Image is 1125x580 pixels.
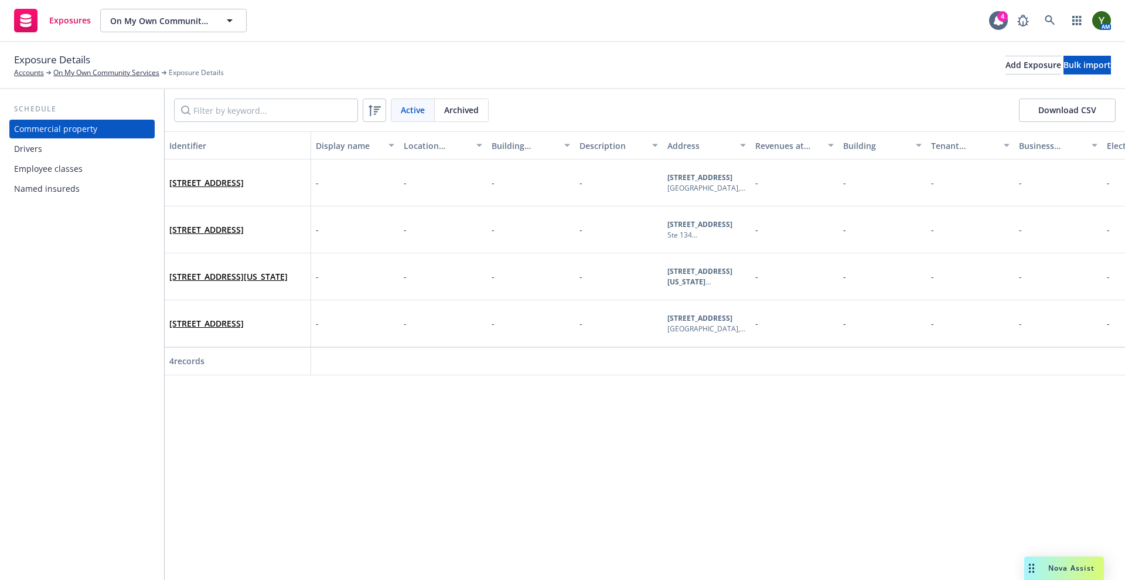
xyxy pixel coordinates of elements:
span: 4 records [169,355,204,367]
button: Building [838,131,926,160]
a: Drivers [9,140,155,158]
span: Exposure Details [14,52,90,67]
span: [STREET_ADDRESS][US_STATE] [169,270,288,283]
div: Commercial property [14,120,97,138]
a: [STREET_ADDRESS] [169,318,244,329]
div: Building number [492,140,557,152]
a: [STREET_ADDRESS] [169,224,244,235]
div: Employee classes [14,160,83,178]
span: - [1107,271,1110,282]
span: - [1019,318,1022,329]
div: Identifier [169,140,306,152]
button: Nova Assist [1024,557,1104,580]
span: - [579,224,582,235]
span: - [931,224,934,235]
span: - [1019,224,1022,235]
span: - [843,318,846,329]
button: Tenant improvements [926,131,1014,160]
span: - [843,271,846,282]
div: [GEOGRAPHIC_DATA] , CA , 95610 [667,183,746,194]
input: Filter by keyword... [174,99,358,122]
span: - [404,224,407,235]
a: On My Own Community Services [53,67,159,78]
span: Exposure Details [169,67,224,78]
b: [STREET_ADDRESS] [667,219,732,229]
button: Description [575,131,663,160]
span: - [1107,177,1110,188]
span: - [404,271,407,282]
span: - [404,177,407,188]
span: - [579,318,582,329]
button: Building number [487,131,575,160]
div: 4 [997,11,1008,22]
span: Active [401,104,425,116]
span: - [1107,224,1110,235]
span: - [492,224,495,235]
span: - [316,177,319,189]
span: Nova Assist [1048,563,1095,573]
span: - [755,224,758,235]
button: Location number [399,131,487,160]
a: Employee classes [9,160,155,178]
span: - [316,317,319,330]
span: - [316,223,319,236]
button: Address [663,131,751,160]
div: Address [667,140,733,152]
div: Tenant improvements [931,140,997,152]
span: - [931,318,934,329]
button: Bulk import [1063,56,1111,74]
div: Business personal property (BPP) [1019,140,1085,152]
span: Exposures [49,16,91,25]
button: Download CSV [1019,99,1116,122]
a: Exposures [9,4,96,37]
span: - [843,224,846,235]
div: Location number [404,140,469,152]
img: photo [1092,11,1111,30]
span: - [843,177,846,188]
span: - [1019,177,1022,188]
div: Building [843,140,909,152]
span: - [1019,271,1022,282]
span: - [492,177,495,188]
span: Archived [444,104,479,116]
button: Business personal property (BPP) [1014,131,1102,160]
button: Revenues at location [751,131,838,160]
span: - [931,271,934,282]
a: Switch app [1065,9,1089,32]
a: Search [1038,9,1062,32]
span: - [316,270,319,283]
a: [STREET_ADDRESS] [169,177,244,188]
div: Drag to move [1024,557,1039,580]
a: Report a Bug [1011,9,1035,32]
span: - [755,271,758,282]
span: On My Own Community Services [110,15,212,27]
span: - [755,318,758,329]
span: [STREET_ADDRESS] [169,223,244,236]
div: Drivers [14,140,42,158]
a: Commercial property [9,120,155,138]
span: - [755,177,758,188]
button: Identifier [165,131,311,160]
b: [STREET_ADDRESS] [667,172,732,182]
span: - [404,318,407,329]
button: On My Own Community Services [100,9,247,32]
div: Named insureds [14,179,80,198]
b: [STREET_ADDRESS] [667,313,732,323]
span: [STREET_ADDRESS] [169,177,244,189]
span: - [492,318,495,329]
div: Schedule [9,103,155,115]
div: Revenues at location [755,140,821,152]
span: - [931,177,934,188]
div: Ste 134 [667,230,746,240]
span: - [579,177,582,188]
span: [STREET_ADDRESS] [169,317,244,330]
button: Add Exposure [1005,56,1061,74]
button: Display name [311,131,399,160]
a: [STREET_ADDRESS][US_STATE] [169,271,288,282]
a: Accounts [14,67,44,78]
div: Description [579,140,645,152]
a: Named insureds [9,179,155,198]
div: [GEOGRAPHIC_DATA] , CA , 95610 [667,324,746,334]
